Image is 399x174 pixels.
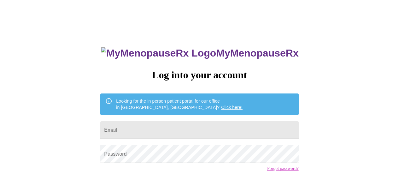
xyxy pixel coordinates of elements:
[221,105,243,110] a: Click here!
[101,47,299,59] h3: MyMenopauseRx
[101,47,216,59] img: MyMenopauseRx Logo
[116,95,243,113] div: Looking for the in person patient portal for our office in [GEOGRAPHIC_DATA], [GEOGRAPHIC_DATA]?
[267,166,299,171] a: Forgot password?
[100,69,298,81] h3: Log into your account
